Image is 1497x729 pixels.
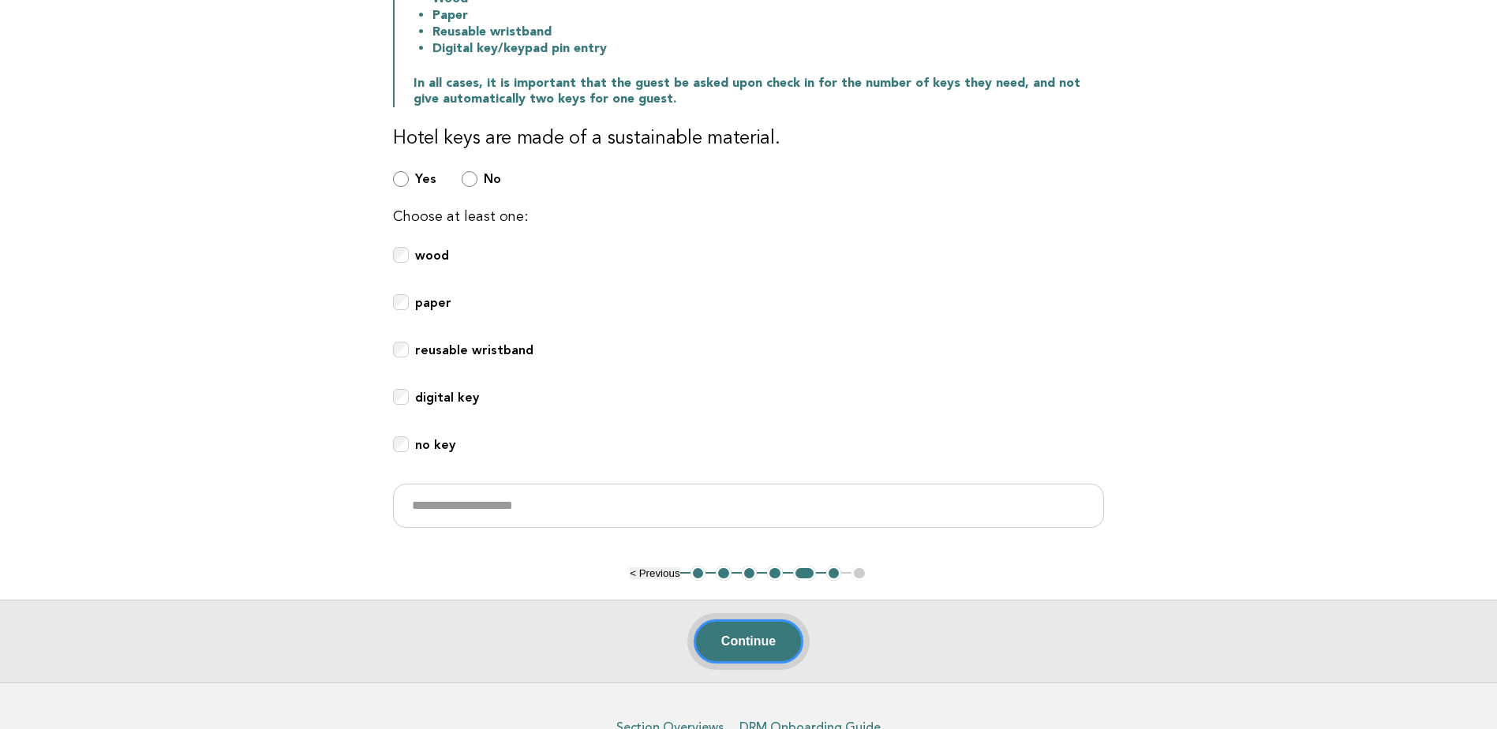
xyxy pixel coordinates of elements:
[826,566,842,581] button: 6
[393,126,1104,151] h3: Hotel keys are made of a sustainable material.
[793,566,816,581] button: 5
[414,76,1104,107] p: In all cases, it is important that the guest be asked upon check in for the number of keys they n...
[742,566,758,581] button: 3
[432,24,1104,40] li: Reusable wristband
[767,566,783,581] button: 4
[484,171,501,186] b: No
[690,566,706,581] button: 1
[415,342,533,357] b: reusable wristband
[415,295,451,310] b: paper
[415,248,449,263] b: wood
[415,390,479,405] b: digital key
[432,40,1104,57] li: Digital key/keypad pin entry
[630,567,679,579] button: < Previous
[415,171,436,186] b: Yes
[694,619,803,664] button: Continue
[716,566,732,581] button: 2
[393,206,1104,228] p: Choose at least one:
[415,437,455,452] b: no key
[432,7,1104,24] li: Paper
